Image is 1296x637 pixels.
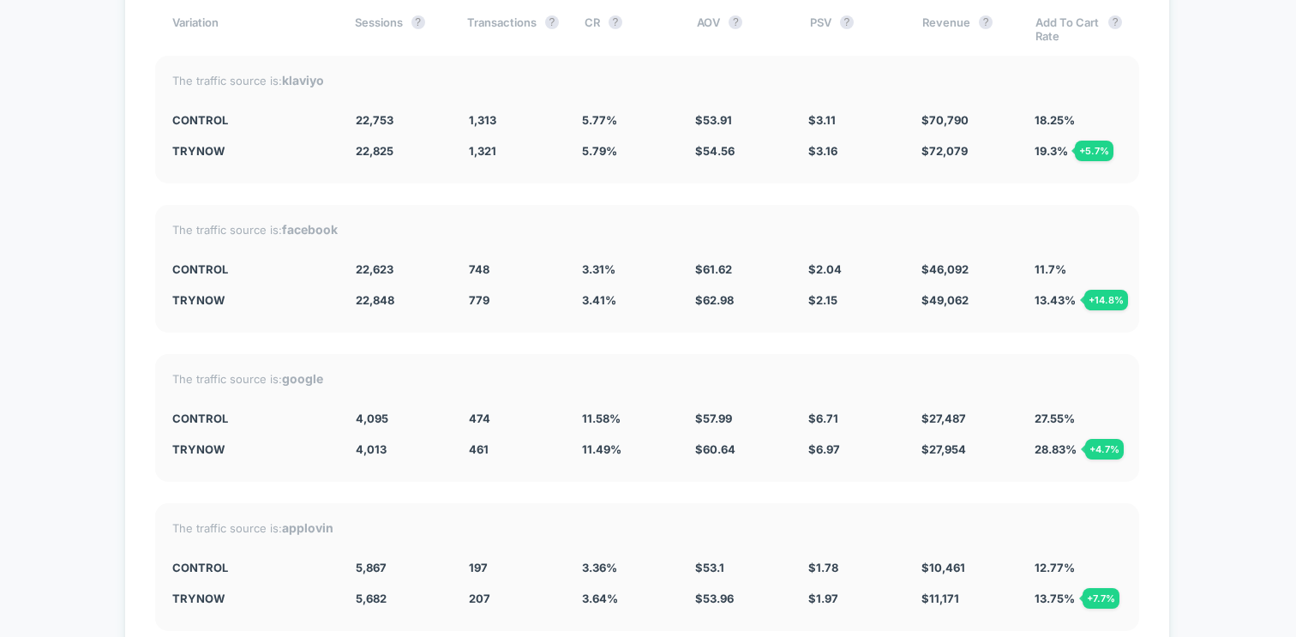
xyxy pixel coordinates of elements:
[921,592,959,605] span: $ 11,171
[172,293,330,307] div: TryNow
[697,15,783,43] div: AOV
[695,293,734,307] span: $ 62.98
[1035,113,1075,127] span: 18.25 %
[1035,15,1122,43] div: Add To Cart Rate
[582,113,617,127] span: 5.77 %
[808,412,838,425] span: $ 6.71
[469,412,490,425] span: 474
[356,293,394,307] span: 22,848
[1108,15,1122,29] button: ?
[695,144,735,158] span: $ 54.56
[1084,290,1128,310] div: + 14.8 %
[582,592,618,605] span: 3.64 %
[172,113,330,127] div: Control
[1083,588,1119,609] div: + 7.7 %
[356,113,393,127] span: 22,753
[356,144,393,158] span: 22,825
[921,442,966,456] span: $ 27,954
[282,371,323,386] strong: google
[695,262,732,276] span: $ 61.62
[172,262,330,276] div: Control
[582,561,617,574] span: 3.36 %
[582,293,616,307] span: 3.41 %
[356,442,387,456] span: 4,013
[1085,439,1124,460] div: + 4.7 %
[172,73,1122,87] div: The traffic source is:
[922,15,1009,43] div: Revenue
[695,561,724,574] span: $ 53.1
[469,293,489,307] span: 779
[810,15,897,43] div: PSV
[172,592,330,605] div: TryNow
[695,113,732,127] span: $ 53.91
[808,561,838,574] span: $ 1.78
[1035,144,1068,158] span: 19.3 %
[921,561,965,574] span: $ 10,461
[921,293,969,307] span: $ 49,062
[808,144,837,158] span: $ 3.16
[469,561,488,574] span: 197
[808,293,837,307] span: $ 2.15
[172,144,330,158] div: TryNow
[172,371,1122,386] div: The traffic source is:
[808,113,836,127] span: $ 3.11
[355,15,441,43] div: Sessions
[1035,592,1075,605] span: 13.75 %
[411,15,425,29] button: ?
[585,15,671,43] div: CR
[172,15,329,43] div: Variation
[1075,141,1113,161] div: + 5.7 %
[356,592,387,605] span: 5,682
[469,592,490,605] span: 207
[356,262,393,276] span: 22,623
[469,442,489,456] span: 461
[282,73,324,87] strong: klaviyo
[582,412,621,425] span: 11.58 %
[1035,561,1075,574] span: 12.77 %
[921,113,969,127] span: $ 70,790
[172,412,330,425] div: Control
[582,262,615,276] span: 3.31 %
[582,144,617,158] span: 5.79 %
[808,592,838,605] span: $ 1.97
[545,15,559,29] button: ?
[282,222,338,237] strong: facebook
[921,262,969,276] span: $ 46,092
[172,222,1122,237] div: The traffic source is:
[467,15,559,43] div: Transactions
[172,520,1122,535] div: The traffic source is:
[582,442,621,456] span: 11.49 %
[1035,412,1075,425] span: 27.55 %
[1035,442,1077,456] span: 28.83 %
[356,412,388,425] span: 4,095
[172,561,330,574] div: Control
[1035,293,1076,307] span: 13.43 %
[695,442,735,456] span: $ 60.64
[840,15,854,29] button: ?
[979,15,993,29] button: ?
[921,412,966,425] span: $ 27,487
[172,442,330,456] div: TryNow
[695,592,734,605] span: $ 53.96
[921,144,968,158] span: $ 72,079
[282,520,333,535] strong: applovin
[469,113,496,127] span: 1,313
[356,561,387,574] span: 5,867
[1035,262,1066,276] span: 11.7 %
[609,15,622,29] button: ?
[469,144,496,158] span: 1,321
[808,442,840,456] span: $ 6.97
[808,262,842,276] span: $ 2.04
[695,412,732,425] span: $ 57.99
[469,262,489,276] span: 748
[729,15,742,29] button: ?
